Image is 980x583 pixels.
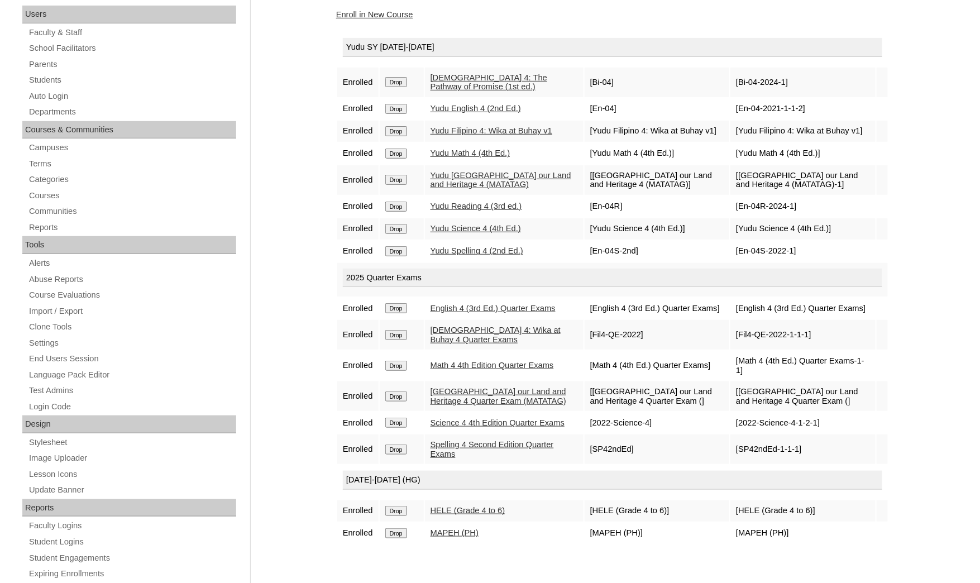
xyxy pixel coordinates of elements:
[22,236,236,254] div: Tools
[28,189,236,203] a: Courses
[385,104,407,114] input: Drop
[343,471,882,490] div: [DATE]-[DATE] (HG)
[385,175,407,185] input: Drop
[431,387,566,405] a: [GEOGRAPHIC_DATA] our Land and Heritage 4 Quarter Exam (MATATAG)
[28,535,236,549] a: Student Logins
[431,104,521,113] a: Yudu English 4 (2nd Ed.)
[28,467,236,481] a: Lesson Icons
[585,523,730,544] td: [MAPEH (PH)]
[337,351,379,380] td: Enrolled
[431,126,552,135] a: Yudu Filipino 4: Wika at Buhay v1
[385,445,407,455] input: Drop
[28,451,236,465] a: Image Uploader
[730,351,876,380] td: [Math 4 (4th Ed.) Quarter Exams-1-1]
[730,412,876,433] td: [2022-Science-4-1-2-1]
[28,384,236,398] a: Test Admins
[337,196,379,217] td: Enrolled
[585,165,730,195] td: [[GEOGRAPHIC_DATA] our Land and Heritage 4 (MATATAG)]
[28,141,236,155] a: Campuses
[28,26,236,40] a: Faculty & Staff
[28,256,236,270] a: Alerts
[336,10,413,19] a: Enroll in New Course
[28,173,236,187] a: Categories
[28,58,236,71] a: Parents
[385,506,407,516] input: Drop
[730,298,876,319] td: [English 4 (3rd Ed.) Quarter Exams]
[337,412,379,433] td: Enrolled
[343,269,882,288] div: 2025 Quarter Exams
[431,440,554,458] a: Spelling 4 Second Edition Quarter Exams
[585,381,730,411] td: [[GEOGRAPHIC_DATA] our Land and Heritage 4 Quarter Exam (]
[28,320,236,334] a: Clone Tools
[585,218,730,240] td: [Yudu Science 4 (4th Ed.)]
[337,218,379,240] td: Enrolled
[431,528,479,537] a: MAPEH (PH)
[28,105,236,119] a: Departments
[730,143,876,164] td: [Yudu Math 4 (4th Ed.)]
[28,436,236,450] a: Stylesheet
[343,38,882,57] div: Yudu SY [DATE]-[DATE]
[585,98,730,120] td: [En-04]
[337,121,379,142] td: Enrolled
[28,89,236,103] a: Auto Login
[337,143,379,164] td: Enrolled
[585,121,730,142] td: [Yudu Filipino 4: Wika at Buhay v1]
[431,361,554,370] a: Math 4 4th Edition Quarter Exams
[385,202,407,212] input: Drop
[585,412,730,433] td: [2022-Science-4]
[385,77,407,87] input: Drop
[22,499,236,517] div: Reports
[337,523,379,544] td: Enrolled
[28,368,236,382] a: Language Pack Editor
[385,303,407,313] input: Drop
[337,165,379,195] td: Enrolled
[28,304,236,318] a: Import / Export
[431,326,561,344] a: [DEMOGRAPHIC_DATA] 4: Wika at Buhay 4 Quarter Exams
[28,551,236,565] a: Student Engagements
[730,500,876,522] td: [HELE (Grade 4 to 6)]
[585,351,730,380] td: [Math 4 (4th Ed.) Quarter Exams]
[585,298,730,319] td: [English 4 (3rd Ed.) Quarter Exams]
[22,415,236,433] div: Design
[337,320,379,350] td: Enrolled
[431,202,522,211] a: Yudu Reading 4 (3rd ed.)
[385,224,407,234] input: Drop
[431,73,547,92] a: [DEMOGRAPHIC_DATA] 4: The Pathway of Promise (1st ed.)
[730,121,876,142] td: [Yudu Filipino 4: Wika at Buhay v1]
[385,246,407,256] input: Drop
[730,68,876,97] td: [Bi-04-2024-1]
[431,304,556,313] a: English 4 (3rd Ed.) Quarter Exams
[585,68,730,97] td: [Bi-04]
[385,361,407,371] input: Drop
[337,500,379,522] td: Enrolled
[22,6,236,23] div: Users
[431,224,521,233] a: Yudu Science 4 (4th Ed.)
[28,519,236,533] a: Faculty Logins
[22,121,236,139] div: Courses & Communities
[337,68,379,97] td: Enrolled
[385,126,407,136] input: Drop
[28,567,236,581] a: Expiring Enrollments
[730,165,876,195] td: [[GEOGRAPHIC_DATA] our Land and Heritage 4 (MATATAG)-1]
[431,418,565,427] a: Science 4 4th Edition Quarter Exams
[337,98,379,120] td: Enrolled
[585,320,730,350] td: [Fil4-QE-2022]
[337,241,379,262] td: Enrolled
[585,143,730,164] td: [Yudu Math 4 (4th Ed.)]
[730,523,876,544] td: [MAPEH (PH)]
[28,157,236,171] a: Terms
[730,434,876,464] td: [SP42ndEd-1-1-1]
[585,241,730,262] td: [En-04S-2nd]
[385,528,407,538] input: Drop
[28,41,236,55] a: School Facilitators
[730,98,876,120] td: [En-04-2021-1-1-2]
[28,288,236,302] a: Course Evaluations
[730,218,876,240] td: [Yudu Science 4 (4th Ed.)]
[28,73,236,87] a: Students
[730,196,876,217] td: [En-04R-2024-1]
[337,298,379,319] td: Enrolled
[431,246,523,255] a: Yudu Spelling 4 (2nd Ed.)
[28,273,236,286] a: Abuse Reports
[28,352,236,366] a: End Users Session
[730,381,876,411] td: [[GEOGRAPHIC_DATA] our Land and Heritage 4 Quarter Exam (]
